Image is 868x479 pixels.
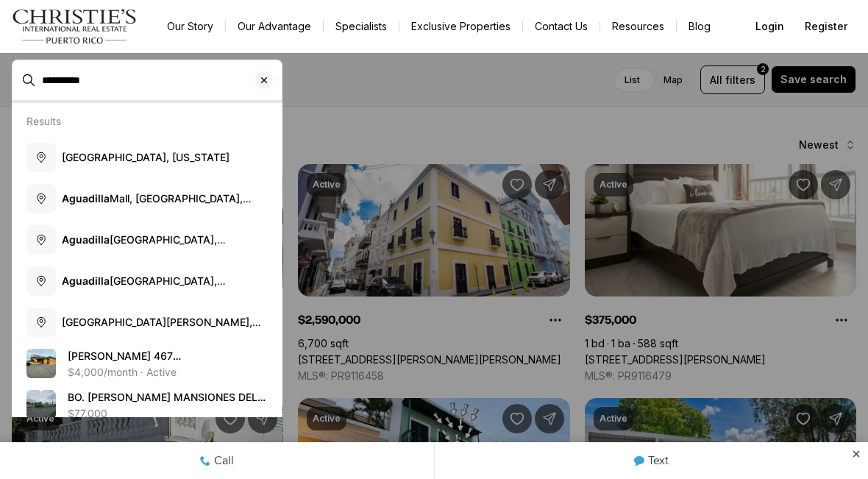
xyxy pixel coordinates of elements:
button: Aguadilla[GEOGRAPHIC_DATA], [GEOGRAPHIC_DATA], [US_STATE] [21,219,274,260]
a: Exclusive Properties [399,16,522,37]
span: Login [755,21,784,32]
a: View details: carr 467 NW AGUADILLA AVE NW [21,343,274,384]
a: Blog [677,16,722,37]
b: Aguadilla [62,274,110,287]
span: [GEOGRAPHIC_DATA], [GEOGRAPHIC_DATA], [US_STATE] [62,233,230,260]
button: Aguadilla[GEOGRAPHIC_DATA], [US_STATE][GEOGRAPHIC_DATA], [GEOGRAPHIC_DATA], [US_STATE] [21,260,274,302]
button: Register [796,12,856,41]
span: [GEOGRAPHIC_DATA][PERSON_NAME], [GEOGRAPHIC_DATA], [US_STATE] [62,316,261,343]
span: BO. [PERSON_NAME] MANSIONES DEL CIELO, PR, 00603 [68,391,266,418]
p: $4,000/month · Active [68,366,177,378]
b: Aguadilla [62,233,110,246]
button: AguadillaMall, [GEOGRAPHIC_DATA], [US_STATE] [21,178,274,219]
span: [GEOGRAPHIC_DATA], [US_STATE] [62,151,230,163]
p: Results [26,115,61,127]
span: [PERSON_NAME] 467 NW AVE NW, PR, 00603 [68,350,263,391]
p: $77,000 [68,408,107,419]
span: [GEOGRAPHIC_DATA], [US_STATE][GEOGRAPHIC_DATA], [GEOGRAPHIC_DATA], [US_STATE] [62,274,230,316]
a: Resources [600,16,676,37]
b: Aguadilla [62,192,110,205]
button: Login [747,12,793,41]
button: Contact Us [523,16,600,37]
a: View details: BO. GUERRERO MANSIONES DEL CIELO [21,384,274,425]
button: Clear search input [255,60,282,100]
button: [GEOGRAPHIC_DATA][PERSON_NAME], [GEOGRAPHIC_DATA], [US_STATE] [21,302,274,343]
a: Our Advantage [226,16,323,37]
a: Our Story [155,16,225,37]
img: logo [12,9,138,44]
span: Mall, [GEOGRAPHIC_DATA], [US_STATE] [62,192,252,219]
a: Specialists [324,16,399,37]
button: [GEOGRAPHIC_DATA], [US_STATE] [21,137,274,178]
span: Register [805,21,847,32]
